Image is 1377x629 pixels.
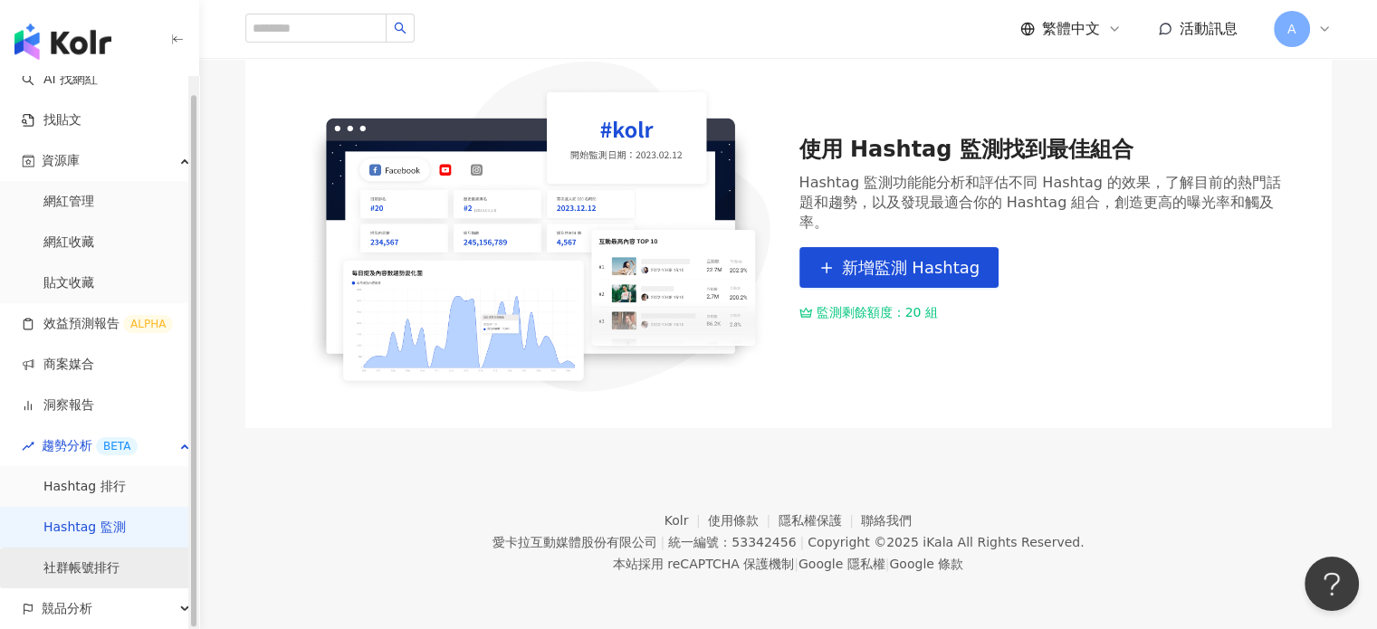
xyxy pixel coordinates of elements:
div: 統一編號：53342456 [668,535,796,549]
img: logo [14,24,111,60]
div: 監測剩餘額度：20 組 [799,306,1296,319]
span: rise [22,440,34,453]
span: search [394,22,406,34]
a: Hashtag 監測 [43,519,126,537]
div: 愛卡拉互動媒體股份有限公司 [492,535,656,549]
a: 隱私權保護 [779,513,862,528]
a: 商案媒合 [22,356,94,374]
a: iKala [923,535,953,549]
span: | [885,557,890,571]
div: Hashtag 監測功能能分析和評估不同 Hashtag 的效果，了解目前的熱門話題和趨勢，以及發現最適合你的 Hashtag 組合，創造更高的曝光率和觸及率。 [799,173,1296,233]
span: 繁體中文 [1042,19,1100,39]
span: | [794,557,798,571]
a: 聯絡我們 [861,513,912,528]
a: Google 隱私權 [798,557,885,571]
span: 趨勢分析 [42,425,138,466]
a: 洞察報告 [22,396,94,415]
span: 新增監測 Hashtag [842,258,980,278]
button: 新增監測 Hashtag [799,247,999,288]
img: 使用 Hashtag 監測找到最佳組合 [282,62,778,392]
a: Hashtag 排行 [43,478,126,496]
a: 使用條款 [708,513,779,528]
a: Google 條款 [889,557,963,571]
div: 使用 Hashtag 監測找到最佳組合 [799,135,1296,166]
a: 網紅收藏 [43,233,94,252]
div: Copyright © 2025 All Rights Reserved. [808,535,1084,549]
div: BETA [96,437,138,455]
a: 找貼文 [22,111,81,129]
a: 貼文收藏 [43,274,94,292]
a: 效益預測報告ALPHA [22,315,173,333]
span: 本站採用 reCAPTCHA 保護機制 [613,553,963,575]
span: A [1287,19,1296,39]
span: | [799,535,804,549]
a: Kolr [665,513,708,528]
a: 網紅管理 [43,193,94,211]
span: 競品分析 [42,588,92,629]
iframe: Help Scout Beacon - Open [1305,557,1359,611]
a: searchAI 找網紅 [22,71,98,89]
span: 資源庫 [42,140,80,181]
span: | [660,535,665,549]
a: 社群帳號排行 [43,559,120,577]
span: 活動訊息 [1180,20,1238,37]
